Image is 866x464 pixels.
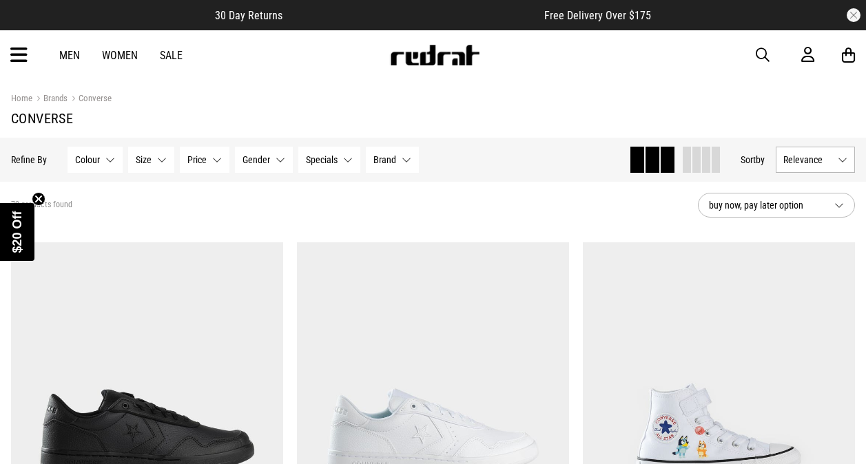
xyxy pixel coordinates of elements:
[544,9,651,22] span: Free Delivery Over $175
[11,110,855,127] h1: Converse
[373,154,396,165] span: Brand
[68,93,112,106] a: Converse
[243,154,270,165] span: Gender
[698,193,855,218] button: buy now, pay later option
[10,211,24,253] span: $20 Off
[11,154,47,165] p: Refine By
[68,147,123,173] button: Colour
[709,197,823,213] span: buy now, pay later option
[11,200,72,211] span: 72 products found
[32,93,68,106] a: Brands
[102,49,138,62] a: Women
[75,154,100,165] span: Colour
[306,154,338,165] span: Specials
[160,49,183,62] a: Sale
[128,147,174,173] button: Size
[235,147,293,173] button: Gender
[59,49,80,62] a: Men
[11,93,32,103] a: Home
[180,147,229,173] button: Price
[389,45,480,65] img: Redrat logo
[310,8,517,22] iframe: Customer reviews powered by Trustpilot
[741,151,765,168] button: Sortby
[783,154,832,165] span: Relevance
[215,9,282,22] span: 30 Day Returns
[756,154,765,165] span: by
[32,192,45,206] button: Close teaser
[136,154,152,165] span: Size
[298,147,360,173] button: Specials
[187,154,207,165] span: Price
[366,147,419,173] button: Brand
[776,147,855,173] button: Relevance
